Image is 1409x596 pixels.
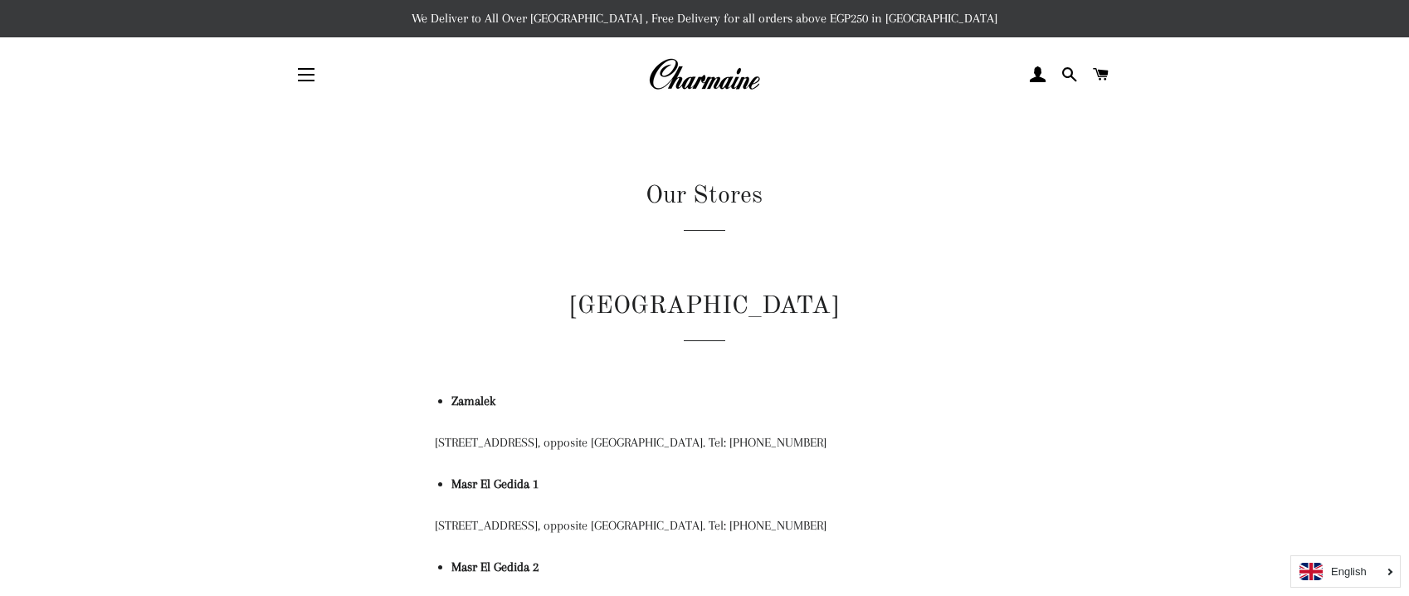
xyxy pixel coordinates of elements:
[1331,566,1367,577] i: English
[451,559,539,574] strong: Masr El Gedida 2
[435,432,974,453] p: [STREET_ADDRESS], opposite [GEOGRAPHIC_DATA]. Tel: [PHONE_NUMBER]
[435,515,974,536] p: [STREET_ADDRESS], opposite [GEOGRAPHIC_DATA]. Tel: [PHONE_NUMBER]
[648,56,760,93] img: Charmaine Egypt
[435,289,974,341] h1: [GEOGRAPHIC_DATA]
[451,393,495,408] strong: Zamalek
[364,178,1045,213] h1: Our Stores
[1299,563,1392,580] a: English
[451,476,539,491] strong: Masr El Gedida 1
